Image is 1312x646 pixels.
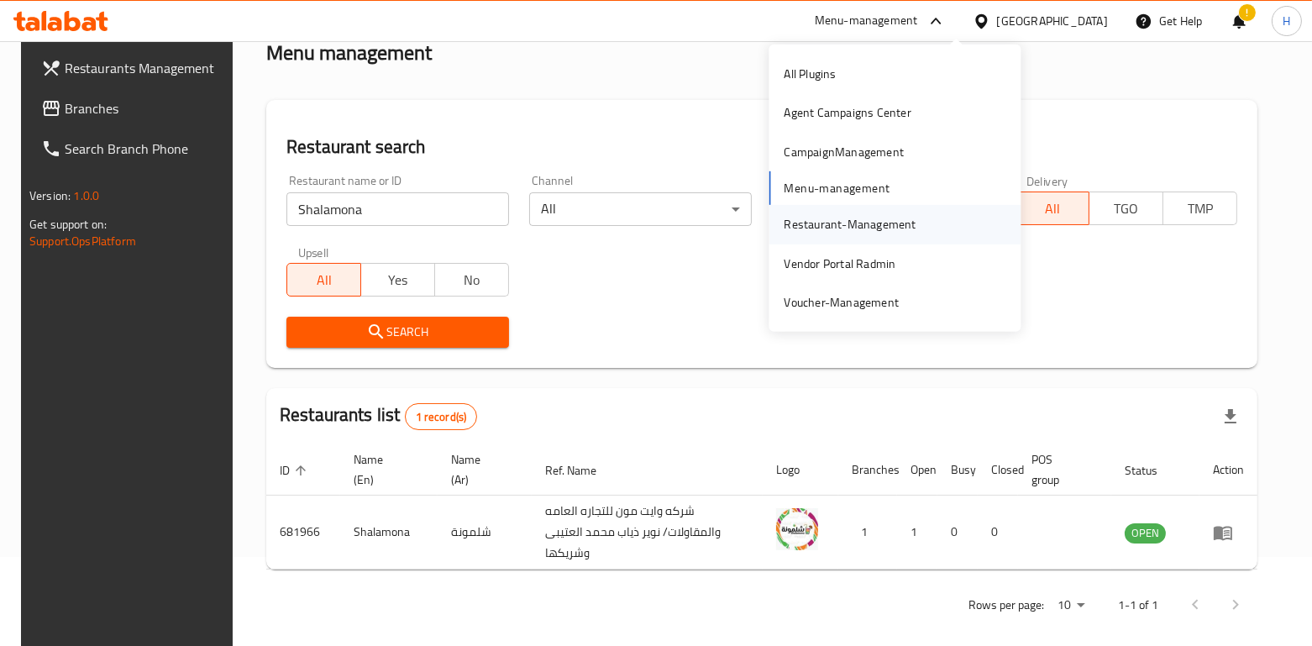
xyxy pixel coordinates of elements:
[1015,192,1089,225] button: All
[763,444,838,496] th: Logo
[1026,175,1068,186] label: Delivery
[360,263,435,297] button: Yes
[968,595,1044,616] p: Rows per page:
[286,192,509,226] input: Search for restaurant name or ID..
[368,268,428,292] span: Yes
[1125,523,1166,543] span: OPEN
[784,143,904,161] div: CampaignManagement
[286,263,361,297] button: All
[978,444,1018,496] th: Closed
[776,508,818,550] img: Shalamona
[28,48,240,88] a: Restaurants Management
[1199,444,1257,496] th: Action
[65,139,227,159] span: Search Branch Phone
[784,215,916,234] div: Restaurant-Management
[784,254,895,272] div: Vendor Portal Radmin
[545,460,618,481] span: Ref. Name
[266,496,340,570] td: 681966
[298,246,329,258] label: Upsell
[354,449,417,490] span: Name (En)
[28,129,240,169] a: Search Branch Phone
[897,496,937,570] td: 1
[897,444,937,496] th: Open
[405,403,478,430] div: Total records count
[1170,197,1231,221] span: TMP
[434,263,509,297] button: No
[1051,593,1091,618] div: Rows per page:
[266,444,1257,570] table: enhanced table
[28,88,240,129] a: Branches
[438,496,532,570] td: شلمونة
[29,213,107,235] span: Get support on:
[937,496,978,570] td: 0
[451,449,512,490] span: Name (Ar)
[65,58,227,78] span: Restaurants Management
[838,444,897,496] th: Branches
[340,496,438,570] td: Shalamona
[1089,192,1163,225] button: TGO
[937,444,978,496] th: Busy
[1283,12,1290,30] span: H
[784,103,911,122] div: Agent Campaigns Center
[266,39,432,66] h2: Menu management
[784,293,899,312] div: Voucher-Management
[532,496,763,570] td: شركه وايت مون للتجاره العامه والمقاولات/ نوير ذياب محمد العتيبى وشريكها
[1022,197,1083,221] span: All
[784,65,836,83] div: All Plugins
[300,322,496,343] span: Search
[997,12,1108,30] div: [GEOGRAPHIC_DATA]
[280,460,312,481] span: ID
[286,134,1237,160] h2: Restaurant search
[1118,595,1158,616] p: 1-1 of 1
[29,230,136,252] a: Support.OpsPlatform
[1213,523,1244,543] div: Menu
[406,409,477,425] span: 1 record(s)
[1162,192,1237,225] button: TMP
[838,496,897,570] td: 1
[442,268,502,292] span: No
[815,11,918,31] div: Menu-management
[1125,460,1179,481] span: Status
[280,402,477,430] h2: Restaurants list
[1210,397,1251,437] div: Export file
[73,185,99,207] span: 1.0.0
[286,317,509,348] button: Search
[1096,197,1157,221] span: TGO
[1031,449,1091,490] span: POS group
[529,192,752,226] div: All
[65,98,227,118] span: Branches
[294,268,354,292] span: All
[978,496,1018,570] td: 0
[29,185,71,207] span: Version:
